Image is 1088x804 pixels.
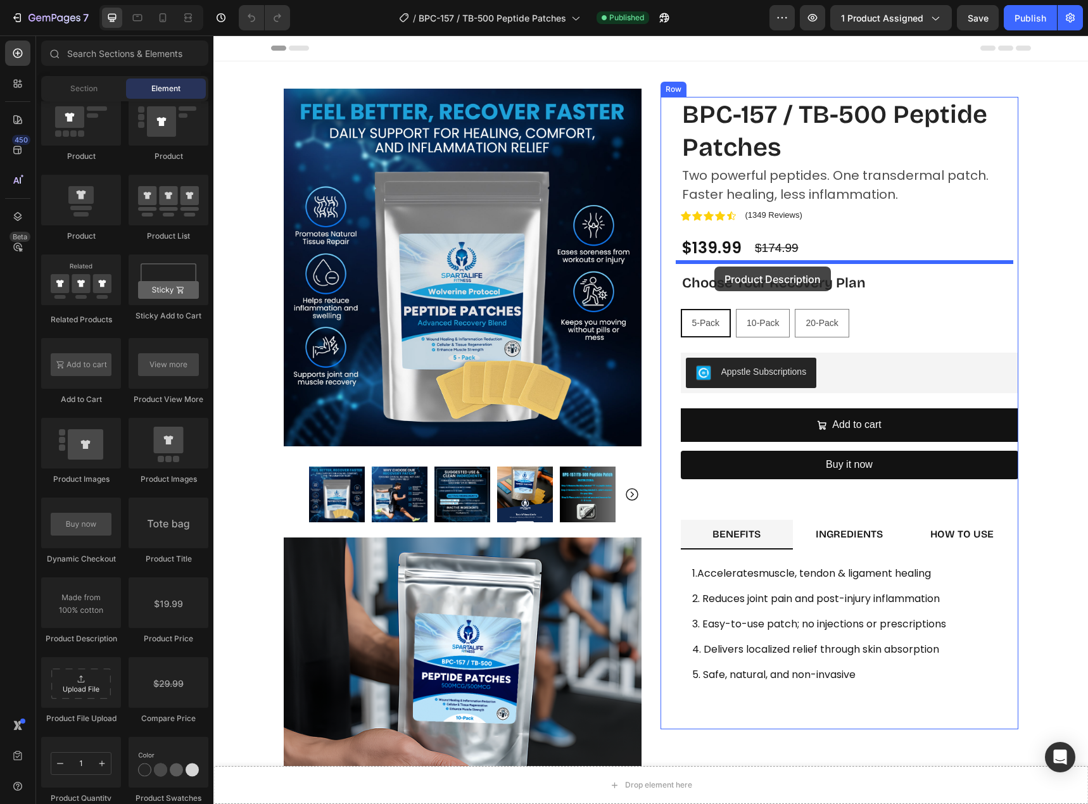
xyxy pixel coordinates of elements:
button: 7 [5,5,94,30]
div: Publish [1015,11,1046,25]
div: Product List [129,230,208,242]
span: Published [609,12,644,23]
div: Related Products [41,314,121,325]
div: Undo/Redo [239,5,290,30]
span: 1 product assigned [841,11,923,25]
div: Product [129,151,208,162]
span: Save [968,13,989,23]
button: 1 product assigned [830,5,952,30]
p: 7 [83,10,89,25]
span: Section [70,83,98,94]
div: Dynamic Checkout [41,553,121,565]
div: Product Price [129,633,208,644]
div: Product File Upload [41,713,121,724]
span: BPC-157 / TB-500 Peptide Patches [419,11,566,25]
div: Open Intercom Messenger [1045,742,1075,772]
input: Search Sections & Elements [41,41,208,66]
button: Save [957,5,999,30]
span: / [413,11,416,25]
div: Add to Cart [41,394,121,405]
div: Product Images [129,474,208,485]
div: Beta [9,232,30,242]
button: Publish [1004,5,1057,30]
div: Product View More [129,394,208,405]
div: Product [41,151,121,162]
div: Compare Price [129,713,208,724]
div: Product Images [41,474,121,485]
div: Product Description [41,633,121,644]
div: Product [41,230,121,242]
div: Sticky Add to Cart [129,310,208,322]
div: Product Quantity [41,793,121,804]
div: 450 [12,135,30,145]
span: Element [151,83,180,94]
div: Product Swatches [129,793,208,804]
iframe: Design area [213,35,1088,804]
div: Product Title [129,553,208,565]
